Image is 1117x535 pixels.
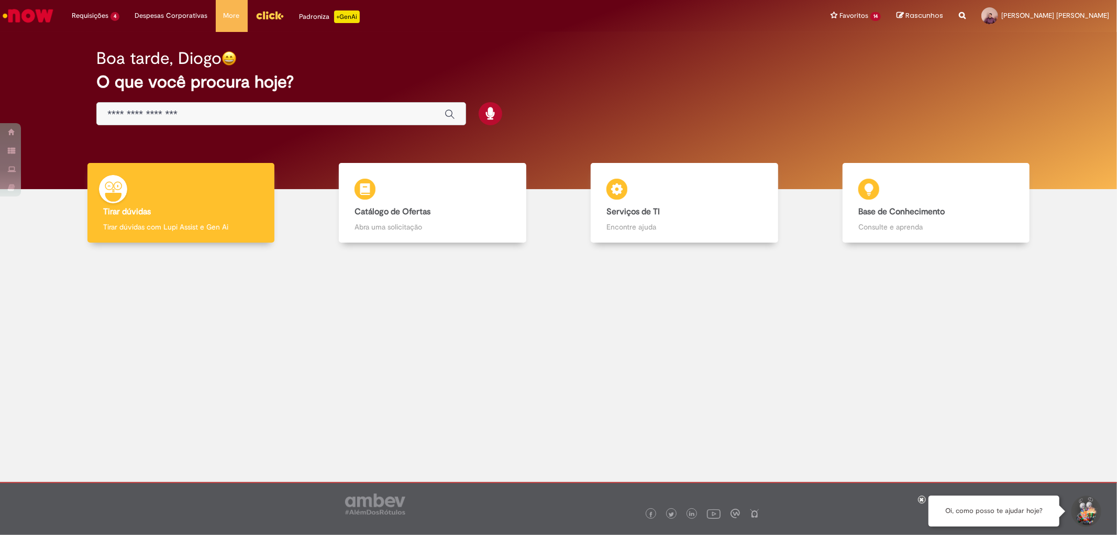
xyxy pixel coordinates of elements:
img: logo_footer_ambev_rotulo_gray.png [345,494,405,515]
b: Catálogo de Ofertas [355,206,430,217]
span: Favoritos [839,10,868,21]
a: Base de Conhecimento Consulte e aprenda [810,163,1062,243]
span: 14 [870,12,881,21]
img: logo_footer_workplace.png [731,509,740,518]
div: Padroniza [300,10,360,23]
img: logo_footer_youtube.png [707,507,721,520]
a: Catálogo de Ofertas Abra uma solicitação [307,163,559,243]
img: logo_footer_twitter.png [669,512,674,517]
b: Tirar dúvidas [103,206,151,217]
span: Rascunhos [905,10,943,20]
p: Consulte e aprenda [858,222,1014,232]
img: logo_footer_naosei.png [750,509,759,518]
h2: O que você procura hoje? [96,73,1020,91]
img: logo_footer_linkedin.png [689,511,694,518]
span: More [224,10,240,21]
span: 4 [110,12,119,21]
a: Tirar dúvidas Tirar dúvidas com Lupi Assist e Gen Ai [55,163,307,243]
p: Tirar dúvidas com Lupi Assist e Gen Ai [103,222,259,232]
img: happy-face.png [222,51,237,66]
div: Oi, como posso te ajudar hoje? [928,496,1059,527]
span: [PERSON_NAME] [PERSON_NAME] [1001,11,1109,20]
b: Serviços de TI [606,206,660,217]
p: +GenAi [334,10,360,23]
a: Rascunhos [897,11,943,21]
img: click_logo_yellow_360x200.png [256,7,284,23]
h2: Boa tarde, Diogo [96,49,222,68]
button: Iniciar Conversa de Suporte [1070,496,1101,527]
img: ServiceNow [1,5,55,26]
b: Base de Conhecimento [858,206,945,217]
p: Abra uma solicitação [355,222,510,232]
span: Requisições [72,10,108,21]
p: Encontre ajuda [606,222,762,232]
span: Despesas Corporativas [135,10,208,21]
a: Serviços de TI Encontre ajuda [559,163,811,243]
img: logo_footer_facebook.png [648,512,654,517]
